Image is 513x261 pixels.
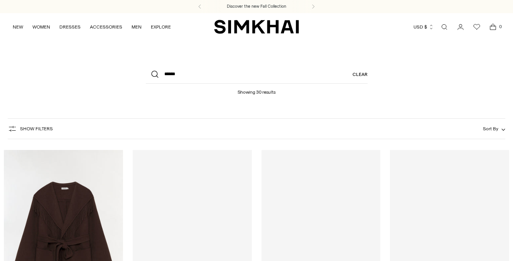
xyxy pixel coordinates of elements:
[413,19,434,35] button: USD $
[453,19,468,35] a: Go to the account page
[13,19,23,35] a: NEW
[483,126,498,131] span: Sort By
[483,125,505,133] button: Sort By
[497,23,504,30] span: 0
[32,19,50,35] a: WOMEN
[353,65,368,84] a: Clear
[146,65,164,84] button: Search
[90,19,122,35] a: ACCESSORIES
[132,19,142,35] a: MEN
[151,19,171,35] a: EXPLORE
[59,19,81,35] a: DRESSES
[8,123,53,135] button: Show Filters
[485,19,501,35] a: Open cart modal
[227,3,286,10] a: Discover the new Fall Collection
[238,84,276,95] h1: Showing 30 results
[20,126,53,131] span: Show Filters
[469,19,484,35] a: Wishlist
[437,19,452,35] a: Open search modal
[214,19,299,34] a: SIMKHAI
